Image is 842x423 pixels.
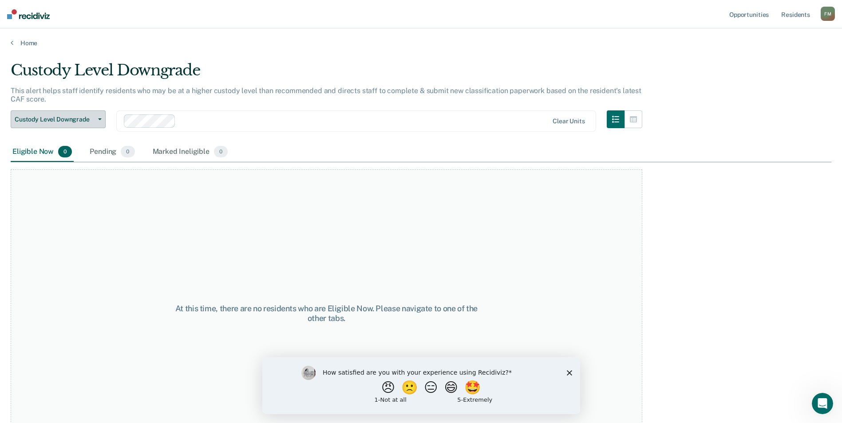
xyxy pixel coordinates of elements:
[11,39,831,47] a: Home
[88,142,136,162] div: Pending0
[121,146,134,157] span: 0
[11,142,74,162] div: Eligible Now0
[214,146,228,157] span: 0
[821,7,835,21] button: FM
[169,304,484,323] div: At this time, there are no residents who are Eligible Now. Please navigate to one of the other tabs.
[15,116,95,123] span: Custody Level Downgrade
[553,117,585,125] div: Clear units
[11,86,641,103] p: This alert helps staff identify residents who may be at a higher custody level than recommended a...
[7,9,50,19] img: Recidiviz
[11,110,106,128] button: Custody Level Downgrade
[58,146,72,157] span: 0
[821,7,835,21] div: F M
[11,61,642,86] div: Custody Level Downgrade
[262,357,580,414] iframe: Survey by Kim from Recidiviz
[151,142,230,162] div: Marked Ineligible0
[812,393,833,414] iframe: Intercom live chat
